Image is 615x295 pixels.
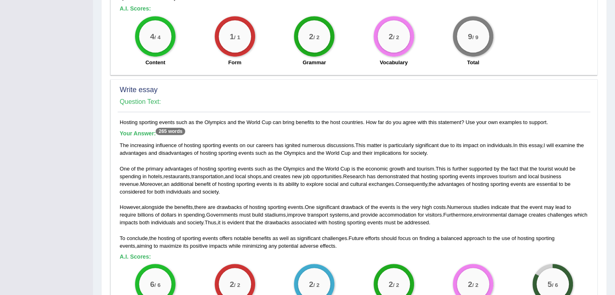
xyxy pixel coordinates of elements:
[148,173,162,179] span: hotels
[228,59,242,66] label: Form
[256,142,273,148] span: careers
[131,166,135,172] span: of
[176,235,181,241] span: of
[283,166,304,172] span: Olympics
[273,181,277,187] span: is
[230,280,234,289] big: 2
[120,212,136,218] span: require
[148,150,157,156] span: and
[230,32,234,40] big: 1
[206,212,238,218] span: Governments
[403,150,409,156] span: for
[235,173,246,179] span: local
[350,181,367,187] span: cultural
[182,235,201,241] span: sporting
[520,166,528,172] span: that
[120,5,151,12] b: A.I. Scores:
[463,142,478,148] span: impact
[238,166,253,172] span: events
[309,32,313,40] big: 2
[347,219,366,225] span: sporting
[290,235,296,241] span: as
[150,32,154,40] big: 4
[367,173,376,179] span: has
[155,212,159,218] span: of
[273,173,291,179] span: creates
[120,189,146,195] span: considered
[322,235,347,241] span: challenges
[450,142,455,148] span: to
[242,243,267,249] span: minimizing
[218,166,236,172] span: sporting
[395,181,427,187] span: Consequently
[436,235,439,241] span: a
[367,219,383,225] span: events
[287,212,306,218] span: improve
[318,219,327,225] span: with
[151,219,175,225] span: individuals
[456,142,461,148] span: its
[291,219,316,225] span: associated
[273,235,278,241] span: as
[472,282,478,288] small: / 2
[234,282,240,288] small: / 2
[468,280,472,289] big: 2
[137,166,144,172] span: the
[371,204,378,210] span: the
[218,219,221,225] span: it
[120,130,185,137] b: Your Answer:
[491,204,509,210] span: indicate
[349,235,364,241] span: Future
[268,204,286,210] span: sporting
[418,212,424,218] span: for
[278,243,298,249] span: potential
[341,150,351,156] span: Cup
[537,181,557,187] span: essential
[393,34,399,40] small: / 2
[142,173,146,179] span: in
[361,212,378,218] span: provide
[433,204,446,210] span: costs
[389,166,405,172] span: growth
[268,243,277,249] span: any
[316,204,340,210] span: significant
[275,142,283,148] span: has
[327,142,354,148] span: discussions
[329,219,346,225] span: hosting
[519,142,527,148] span: this
[447,204,471,210] span: Numerous
[511,235,516,241] span: of
[419,235,435,241] span: finding
[127,235,148,241] span: conclude
[178,212,182,218] span: in
[120,142,129,148] span: The
[362,150,372,156] span: their
[384,219,395,225] span: must
[368,181,394,187] span: exchanges
[467,59,479,66] label: Total
[203,235,218,241] span: events
[330,212,349,218] span: systems
[239,212,251,218] span: must
[313,282,319,288] small: / 2
[285,181,299,187] span: ability
[393,282,399,288] small: / 2
[570,166,575,172] span: be
[518,173,527,179] span: and
[255,150,266,156] span: such
[307,212,328,218] span: transport
[184,212,205,218] span: spending
[421,173,438,179] span: hosting
[190,243,207,249] span: positive
[350,212,359,218] span: and
[425,212,442,218] span: visitors
[439,173,458,179] span: sporting
[247,142,255,148] span: our
[149,235,156,241] span: the
[473,212,507,218] span: environmental
[306,181,323,187] span: explore
[192,189,201,195] span: and
[472,34,478,40] small: / 9
[209,243,227,249] span: impacts
[154,243,158,249] span: to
